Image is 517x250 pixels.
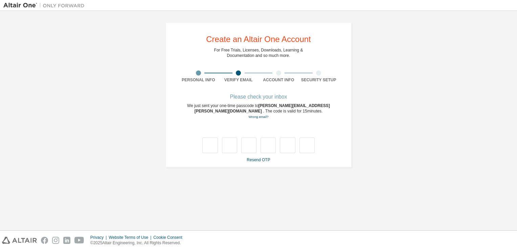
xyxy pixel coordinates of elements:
img: facebook.svg [41,237,48,244]
div: Please check your inbox [178,95,339,99]
div: Website Terms of Use [109,235,153,240]
div: Account Info [258,77,299,83]
div: For Free Trials, Licenses, Downloads, Learning & Documentation and so much more. [214,47,303,58]
img: instagram.svg [52,237,59,244]
div: Personal Info [178,77,219,83]
div: Privacy [90,235,109,240]
img: altair_logo.svg [2,237,37,244]
a: Go back to the registration form [248,115,268,119]
div: We just sent your one-time passcode to . The code is valid for 15 minutes. [178,103,339,120]
p: © 2025 Altair Engineering, Inc. All Rights Reserved. [90,240,186,246]
div: Create an Altair One Account [206,35,311,43]
a: Resend OTP [247,158,270,162]
div: Verify Email [219,77,259,83]
div: Security Setup [299,77,339,83]
img: youtube.svg [74,237,84,244]
img: Altair One [3,2,88,9]
span: [PERSON_NAME][EMAIL_ADDRESS][PERSON_NAME][DOMAIN_NAME] [195,103,330,113]
img: linkedin.svg [63,237,70,244]
div: Cookie Consent [153,235,186,240]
